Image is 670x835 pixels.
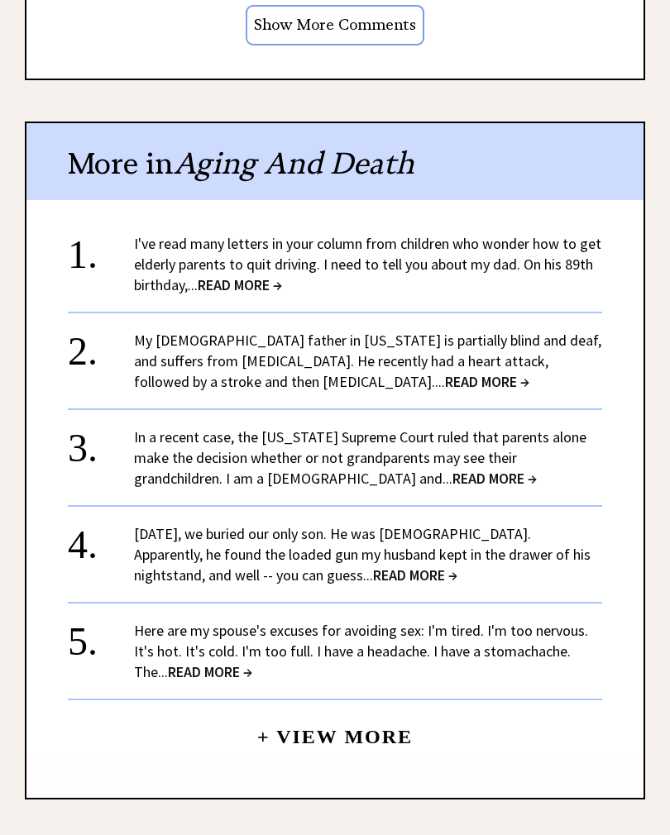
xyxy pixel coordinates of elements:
[134,428,586,489] a: In a recent case, the [US_STATE] Supreme Court ruled that parents alone make the decision whether...
[445,373,529,392] span: READ MORE →
[68,427,134,458] div: 3.
[168,663,252,682] span: READ MORE →
[68,621,134,651] div: 5.
[26,124,644,201] div: More in
[452,470,537,489] span: READ MORE →
[68,524,134,555] div: 4.
[373,566,457,585] span: READ MORE →
[134,235,601,295] a: I've read many letters in your column from children who wonder how to get elderly parents to quit...
[198,276,282,295] span: READ MORE →
[68,331,134,361] div: 2.
[68,234,134,265] div: 1.
[257,713,413,748] a: + View More
[174,146,414,183] span: Aging And Death
[134,332,601,392] a: My [DEMOGRAPHIC_DATA] father in [US_STATE] is partially blind and deaf, and suffers from [MEDICAL...
[134,525,591,585] a: [DATE], we buried our only son. He was [DEMOGRAPHIC_DATA]. Apparently, he found the loaded gun my...
[246,6,424,46] input: Show More Comments
[134,622,588,682] a: Here are my spouse's excuses for avoiding sex: I'm tired. I'm too nervous. It's hot. It's cold. I...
